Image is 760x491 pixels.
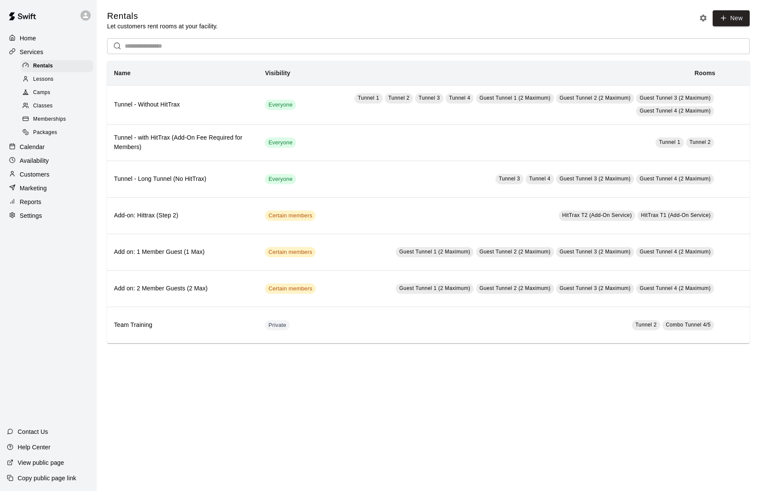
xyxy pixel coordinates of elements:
span: Guest Tunnel 4 (2 Maximum) [640,249,711,255]
p: Home [20,34,36,43]
span: Certain members [265,285,316,293]
span: Everyone [265,175,296,183]
a: Customers [7,168,90,181]
a: Rentals [21,59,97,73]
a: Memberships [21,113,97,126]
span: Camps [33,88,50,97]
div: This service is visible to only customers with certain memberships. Check the service pricing for... [265,247,316,257]
a: Packages [21,126,97,140]
span: Private [265,321,290,329]
a: Marketing [7,182,90,195]
span: Guest Tunnel 4 (2 Maximum) [640,176,711,182]
span: Everyone [265,139,296,147]
b: Visibility [265,70,290,76]
p: Marketing [20,184,47,192]
span: Guest Tunnel 4 (2 Maximum) [640,108,711,114]
table: simple table [107,61,750,343]
h5: Rentals [107,10,218,22]
span: Guest Tunnel 3 (2 Maximum) [560,249,631,255]
b: Name [114,70,131,76]
a: Camps [21,86,97,100]
h6: Add-on: Hittrax (Step 2) [114,211,251,220]
a: Services [7,46,90,58]
div: Packages [21,127,93,139]
span: Combo Tunnel 4/5 [666,322,711,328]
p: Contact Us [18,427,48,436]
p: Customers [20,170,49,179]
span: Tunnel 1 [659,139,680,145]
span: Everyone [265,101,296,109]
a: Lessons [21,73,97,86]
span: Guest Tunnel 4 (2 Maximum) [640,285,711,291]
h6: Tunnel - with HitTrax (Add-On Fee Required for Members) [114,133,251,152]
a: Availability [7,154,90,167]
p: Copy public page link [18,474,76,482]
span: Guest Tunnel 1 (2 Maximum) [480,95,551,101]
span: Memberships [33,115,66,124]
a: Calendar [7,140,90,153]
p: Settings [20,211,42,220]
b: Rooms [695,70,715,76]
p: Services [20,48,43,56]
span: Guest Tunnel 3 (2 Maximum) [560,176,631,182]
a: Settings [7,209,90,222]
span: Packages [33,128,57,137]
span: HitTrax T1 (Add-On Service) [641,212,711,218]
h6: Tunnel - Long Tunnel (No HitTrax) [114,174,251,184]
p: Reports [20,198,41,206]
div: Rentals [21,60,93,72]
p: View public page [18,458,64,467]
button: Rental settings [697,12,710,24]
span: Guest Tunnel 2 (2 Maximum) [480,249,551,255]
div: Classes [21,100,93,112]
span: Tunnel 3 [418,95,440,101]
span: Guest Tunnel 3 (2 Maximum) [640,95,711,101]
a: Classes [21,100,97,113]
div: Lessons [21,73,93,85]
span: Guest Tunnel 2 (2 Maximum) [560,95,631,101]
span: HitTrax T2 (Add-On Service) [562,212,632,218]
span: Guest Tunnel 3 (2 Maximum) [560,285,631,291]
a: Reports [7,195,90,208]
div: Memberships [21,113,93,125]
p: Help Center [18,443,50,451]
span: Certain members [265,248,316,256]
span: Tunnel 4 [449,95,470,101]
p: Availability [20,156,49,165]
p: Calendar [20,143,45,151]
span: Guest Tunnel 1 (2 Maximum) [399,285,470,291]
h6: Team Training [114,320,251,330]
div: This service is visible to all of your customers [265,174,296,184]
span: Certain members [265,212,316,220]
span: Tunnel 1 [358,95,379,101]
span: Tunnel 2 [689,139,711,145]
a: Home [7,32,90,45]
span: Guest Tunnel 2 (2 Maximum) [480,285,551,291]
div: This service is hidden, and can only be accessed via a direct link [265,320,290,330]
span: Lessons [33,75,54,84]
span: Guest Tunnel 1 (2 Maximum) [399,249,470,255]
div: Camps [21,87,93,99]
div: This service is visible to all of your customers [265,100,296,110]
span: Tunnel 2 [388,95,409,101]
p: Let customers rent rooms at your facility. [107,22,218,30]
span: Tunnel 3 [499,176,520,182]
span: Tunnel 2 [635,322,656,328]
div: This service is visible to only customers with certain memberships. Check the service pricing for... [265,284,316,294]
span: Classes [33,102,52,110]
h6: Add on: 1 Member Guest (1 Max) [114,247,251,257]
div: This service is visible to all of your customers [265,137,296,148]
div: This service is visible to only customers with certain memberships. Check the service pricing for... [265,210,316,221]
h6: Tunnel - Without HitTrax [114,100,251,110]
span: Rentals [33,62,53,70]
span: Tunnel 4 [529,176,550,182]
h6: Add on: 2 Member Guests (2 Max) [114,284,251,293]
